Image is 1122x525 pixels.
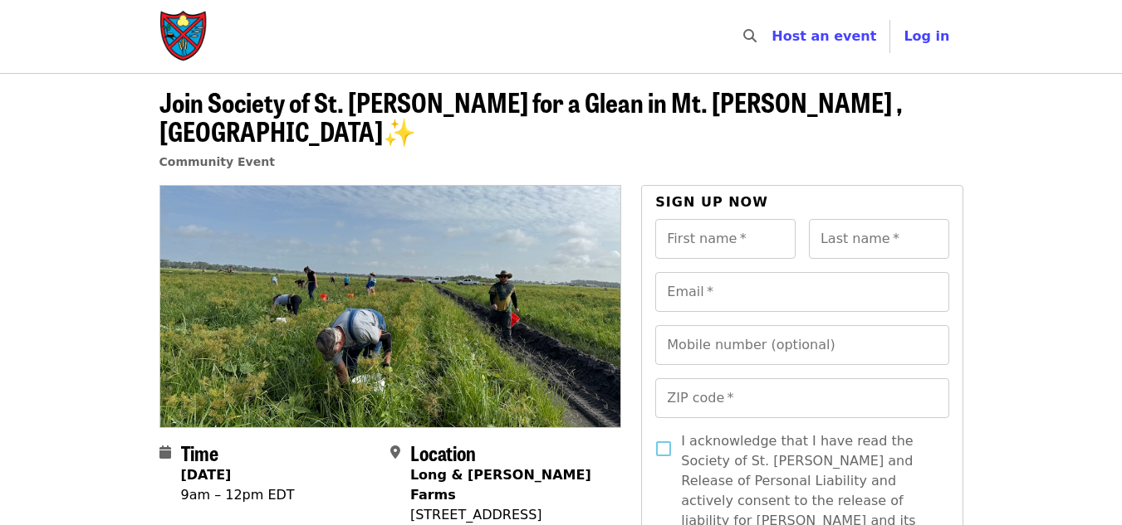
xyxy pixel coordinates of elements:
span: Location [410,438,476,467]
button: Log in [890,20,963,53]
span: Time [181,438,218,467]
input: ZIP code [655,378,948,418]
img: Society of St. Andrew - Home [159,10,209,63]
input: Last name [809,219,949,259]
div: 9am – 12pm EDT [181,485,295,505]
input: Search [767,17,780,56]
input: First name [655,219,796,259]
i: map-marker-alt icon [390,445,400,460]
input: Mobile number (optional) [655,325,948,365]
a: Community Event [159,155,275,168]
img: Join Society of St. Andrew for a Glean in Mt. Dora , FL✨ organized by Society of St. Andrew [160,186,621,426]
i: search icon [743,28,757,44]
a: Host an event [772,28,876,44]
strong: Long & [PERSON_NAME] Farms [410,467,591,503]
span: Join Society of St. [PERSON_NAME] for a Glean in Mt. [PERSON_NAME] , [GEOGRAPHIC_DATA]✨ [159,82,903,150]
span: Log in [904,28,949,44]
i: calendar icon [159,445,171,460]
input: Email [655,272,948,312]
div: [STREET_ADDRESS] [410,505,608,525]
strong: [DATE] [181,467,232,483]
span: Sign up now [655,194,768,210]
